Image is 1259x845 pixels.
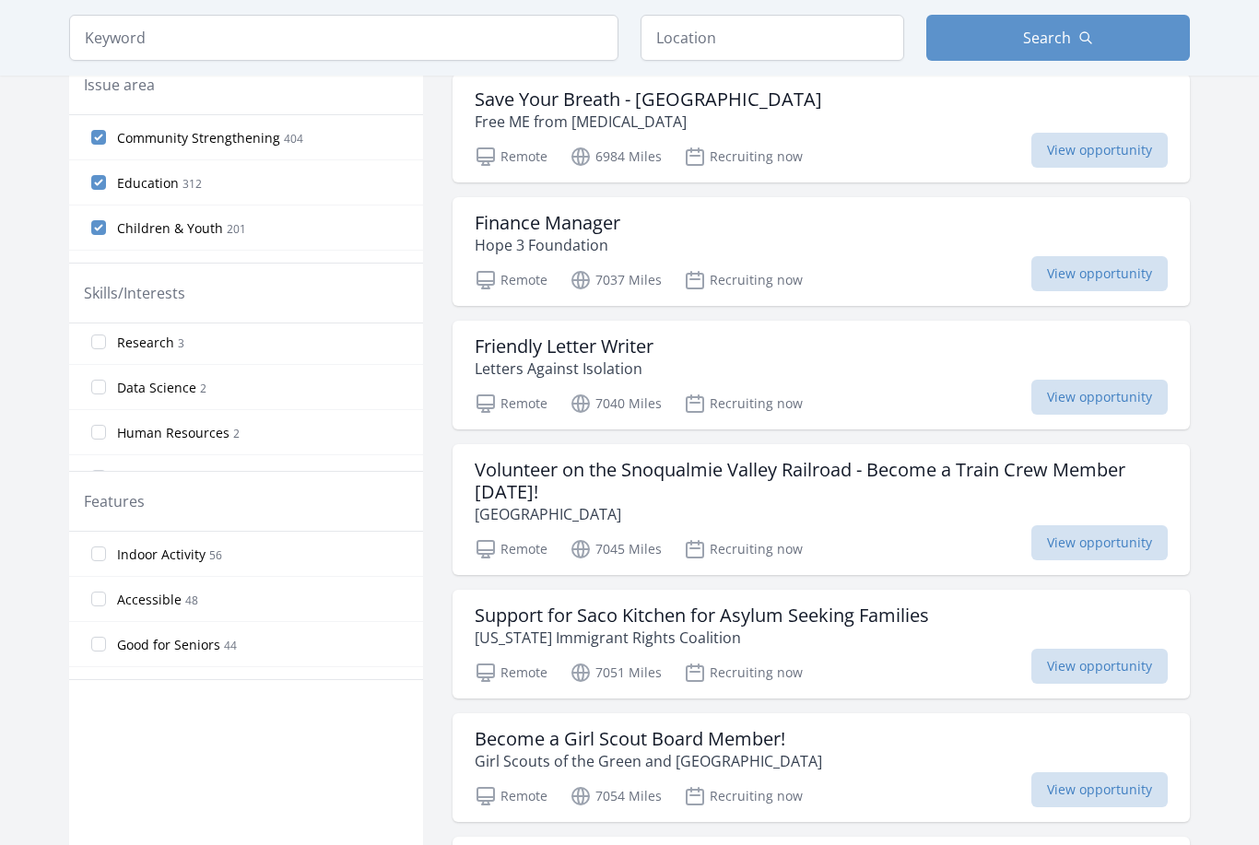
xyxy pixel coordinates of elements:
span: Search [1023,27,1071,49]
p: Girl Scouts of the Green and [GEOGRAPHIC_DATA] [475,750,822,772]
legend: Issue area [84,74,155,96]
input: Human Resources 2 [91,425,106,440]
span: 3 [178,335,184,351]
p: Remote [475,538,547,560]
p: 7040 Miles [570,393,662,415]
span: View opportunity [1031,380,1168,415]
span: View opportunity [1031,256,1168,291]
p: Remote [475,662,547,684]
span: 404 [284,131,303,147]
p: 7045 Miles [570,538,662,560]
legend: Skills/Interests [84,282,185,304]
input: Research 3 [91,334,106,349]
a: Volunteer on the Snoqualmie Valley Railroad - Become a Train Crew Member [DATE]! [GEOGRAPHIC_DATA... [453,444,1190,575]
span: Indoor Activity [117,546,206,564]
p: Recruiting now [684,393,803,415]
p: [US_STATE] Immigrant Rights Coalition [475,627,929,649]
p: 6984 Miles [570,146,662,168]
h3: Finance Manager [475,212,620,234]
button: Search [926,15,1190,61]
input: Children & Youth 201 [91,220,106,235]
span: Good for Seniors [117,636,220,654]
h3: Volunteer on the Snoqualmie Valley Railroad - Become a Train Crew Member [DATE]! [475,459,1168,503]
span: View opportunity [1031,772,1168,807]
p: Remote [475,146,547,168]
p: Recruiting now [684,269,803,291]
span: 312 [182,176,202,192]
span: 2 [233,426,240,441]
legend: Features [84,490,145,512]
span: 44 [224,638,237,653]
h3: Save Your Breath - [GEOGRAPHIC_DATA] [475,88,822,111]
span: Accessible [117,591,182,609]
input: Accessible 48 [91,592,106,606]
input: Facilitation 1 [91,470,106,485]
span: 48 [185,593,198,608]
p: [GEOGRAPHIC_DATA] [475,503,1168,525]
span: Education [117,174,179,193]
p: Free ME from [MEDICAL_DATA] [475,111,822,133]
p: 7037 Miles [570,269,662,291]
span: View opportunity [1031,649,1168,684]
a: Friendly Letter Writer Letters Against Isolation Remote 7040 Miles Recruiting now View opportunity [453,321,1190,429]
p: Letters Against Isolation [475,358,653,380]
span: Data Science [117,379,196,397]
p: Recruiting now [684,146,803,168]
span: 56 [209,547,222,563]
input: Keyword [69,15,618,61]
p: Remote [475,785,547,807]
input: Data Science 2 [91,380,106,394]
a: Support for Saco Kitchen for Asylum Seeking Families [US_STATE] Immigrant Rights Coalition Remote... [453,590,1190,698]
p: 7051 Miles [570,662,662,684]
span: View opportunity [1031,525,1168,560]
span: Community Strengthening [117,129,280,147]
p: Remote [475,393,547,415]
p: Recruiting now [684,785,803,807]
h3: Support for Saco Kitchen for Asylum Seeking Families [475,604,929,627]
p: Recruiting now [684,662,803,684]
input: Community Strengthening 404 [91,130,106,145]
p: 7054 Miles [570,785,662,807]
h3: Friendly Letter Writer [475,335,653,358]
span: View opportunity [1031,133,1168,168]
input: Good for Seniors 44 [91,637,106,651]
span: 201 [227,221,246,237]
a: Become a Girl Scout Board Member! Girl Scouts of the Green and [GEOGRAPHIC_DATA] Remote 7054 Mile... [453,713,1190,822]
p: Hope 3 Foundation [475,234,620,256]
h3: Become a Girl Scout Board Member! [475,728,822,750]
span: Human Resources [117,424,229,442]
span: Research [117,334,174,352]
a: Finance Manager Hope 3 Foundation Remote 7037 Miles Recruiting now View opportunity [453,197,1190,306]
input: Education 312 [91,175,106,190]
input: Location [641,15,904,61]
span: Facilitation [117,469,184,487]
input: Indoor Activity 56 [91,546,106,561]
p: Remote [475,269,547,291]
span: Children & Youth [117,219,223,238]
p: Recruiting now [684,538,803,560]
span: 2 [200,381,206,396]
a: Save Your Breath - [GEOGRAPHIC_DATA] Free ME from [MEDICAL_DATA] Remote 6984 Miles Recruiting now... [453,74,1190,182]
